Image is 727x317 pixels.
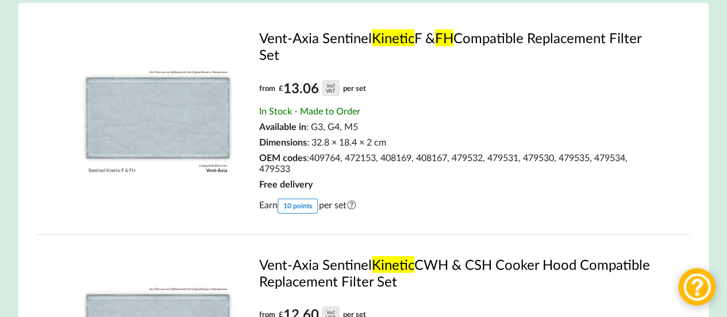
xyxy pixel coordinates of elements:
[326,88,335,93] div: VAT
[343,83,366,93] span: per set
[279,79,339,97] div: 13.06
[259,83,275,93] span: from
[278,198,318,213] div: 10 points
[259,136,307,147] span: Dimensions
[259,152,628,174] span: 409764, 472153, 408169, 408167, 479532, 479531, 479530, 479535, 479534, 479533
[259,121,655,132] div: : G3, G4, M5
[259,198,359,213] span: Earn per set
[259,256,655,289] a: Vent-Axia SentinelKineticCWH & CSH Cooker Hood Compatible Replacement Filter Set
[259,136,655,147] div: : 32.8 × 18.4 × 2 cm
[259,152,307,163] span: OEM codes
[259,152,655,174] div: :
[259,29,655,63] a: Vent-Axia SentinelKineticF &FHCompatible Replacement Filter Set
[72,29,244,201] img: Vent_Axia_Sentinel_Kinetic_F___FH_.jpg
[259,121,306,132] span: Available in
[435,29,453,46] mark: FH
[372,256,414,273] mark: Kinetic
[259,178,655,189] div: Free delivery
[327,310,334,315] div: incl
[279,79,283,97] span: £
[327,83,334,88] div: incl
[259,105,655,116] div: In Stock - Made to Order
[372,29,414,46] mark: Kinetic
